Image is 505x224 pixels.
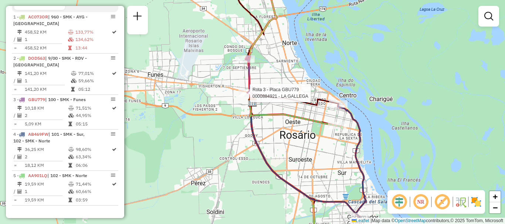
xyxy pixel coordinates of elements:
i: Distância Total [17,30,22,34]
td: 5,09 KM [24,120,68,128]
i: % de utilização da cubagem [68,155,74,159]
i: % de utilização do peso [68,30,74,34]
i: Rota otimizada [112,182,116,186]
i: Tempo total em rota [68,163,72,168]
a: Nova sessão e pesquisa [130,9,145,25]
td: 1 [24,188,68,195]
span: Ocultar deslocamento [390,193,408,211]
span: Ocultar NR [412,193,430,211]
i: Rota otimizada [112,30,116,34]
span: | 102 - SMK - Norte [47,173,87,178]
i: Total de Atividades [17,37,22,42]
i: Total de Atividades [17,79,22,83]
i: % de utilização do peso [68,147,74,152]
i: Tempo total em rota [68,198,72,202]
i: Total de Atividades [17,113,22,118]
span: | 101 - SMK - Sur, 102 - SMK - Norte [13,131,85,144]
i: Total de Atividades [17,155,22,159]
i: Distância Total [17,182,22,186]
span: AB469FW [28,131,48,137]
td: 05:12 [78,86,111,93]
td: 60,66% [75,188,111,195]
td: 2 [24,112,68,119]
em: Opções [111,132,115,136]
td: 71,44% [75,180,111,188]
td: 18,12 KM [24,162,68,169]
td: 59,66% [78,77,111,85]
a: Zoom out [489,202,501,213]
span: Exibir rótulo [433,193,451,211]
td: = [13,162,17,169]
i: % de utilização da cubagem [68,113,74,118]
div: Map data © contributors,© 2025 TomTom, Microsoft [350,218,505,224]
td: 458,52 KM [24,28,68,36]
img: SAZ AR Rosario I SMK [248,97,257,107]
em: Opções [111,173,115,178]
td: / [13,36,17,43]
i: Rota otimizada [112,147,116,152]
i: Rota otimizada [112,71,116,76]
a: Leaflet [352,218,369,223]
span: 3 - [13,97,86,102]
span: | 960 - SMK - AYG - [GEOGRAPHIC_DATA] [13,14,88,26]
span: + [493,192,498,201]
i: Distância Total [17,147,22,152]
img: Exibir/Ocultar setores [470,196,482,208]
em: Opções [111,56,115,60]
td: 134,62% [75,36,111,43]
span: 5 - [13,173,87,178]
td: 71,51% [75,104,111,112]
td: = [13,120,17,128]
i: % de utilização da cubagem [71,79,77,83]
td: 141,20 KM [24,70,71,77]
a: Exibir filtros [481,9,496,24]
i: Total de Atividades [17,189,22,194]
a: Zoom in [489,191,501,202]
td: 1 [24,77,71,85]
i: % de utilização da cubagem [68,189,74,194]
i: Distância Total [17,106,22,110]
td: / [13,77,17,85]
td: 2 [24,153,68,161]
span: | 100 - SMK - Funes [45,97,86,102]
i: % de utilização do peso [68,106,74,110]
i: % de utilização do peso [71,71,77,76]
td: / [13,112,17,119]
td: 05:15 [75,120,111,128]
em: Opções [111,14,115,19]
td: 03:59 [75,196,111,204]
i: Tempo total em rota [68,46,72,50]
i: % de utilização da cubagem [68,37,74,42]
td: 19,59 KM [24,196,68,204]
span: 4 - [13,131,85,144]
td: 1 [24,36,68,43]
i: % de utilização do peso [68,182,74,186]
span: GBU779 [28,97,45,102]
td: = [13,196,17,204]
span: AA901LQ [28,173,47,178]
i: Tempo total em rota [68,122,72,126]
td: 133,77% [75,28,111,36]
a: OpenStreetMap [395,218,426,223]
i: Tempo total em rota [71,87,75,92]
span: 1 - [13,14,88,26]
td: 36,25 KM [24,146,68,153]
td: 13:44 [75,44,111,52]
span: DOD563 [28,55,45,61]
td: 44,95% [75,112,111,119]
td: 458,52 KM [24,44,68,52]
span: | [370,218,372,223]
td: 19,59 KM [24,180,68,188]
i: Rota otimizada [112,106,116,110]
span: | 9/00 - SMK - RDV - [GEOGRAPHIC_DATA] [13,55,87,68]
em: Opções [111,97,115,101]
td: / [13,153,17,161]
td: / [13,188,17,195]
td: 77,01% [78,70,111,77]
img: Fluxo de ruas [455,196,467,208]
td: 10,18 KM [24,104,68,112]
td: = [13,44,17,52]
span: 2 - [13,55,87,68]
td: = [13,86,17,93]
td: 63,34% [75,153,111,161]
